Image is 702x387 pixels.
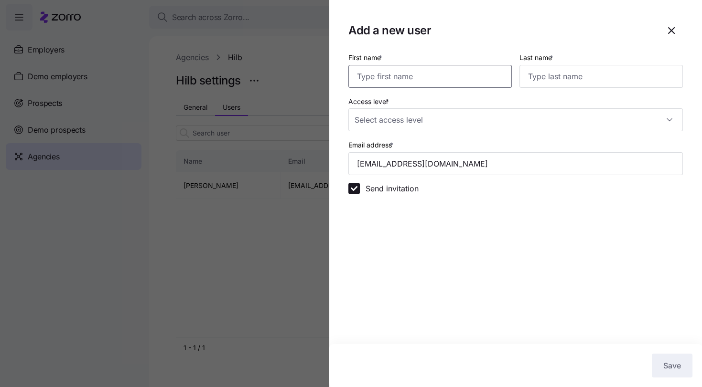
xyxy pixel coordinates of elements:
label: Email address [348,140,395,150]
input: Type last name [519,65,683,88]
button: Save [652,354,692,377]
h1: Add a new user [348,23,652,38]
label: Last name [519,52,555,63]
label: Send invitation [360,183,419,194]
span: Save [663,360,681,371]
input: Type user email [348,152,683,175]
label: Access level [348,96,391,107]
label: First name [348,52,384,63]
input: Type first name [348,65,512,88]
input: Select access level [348,108,683,131]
